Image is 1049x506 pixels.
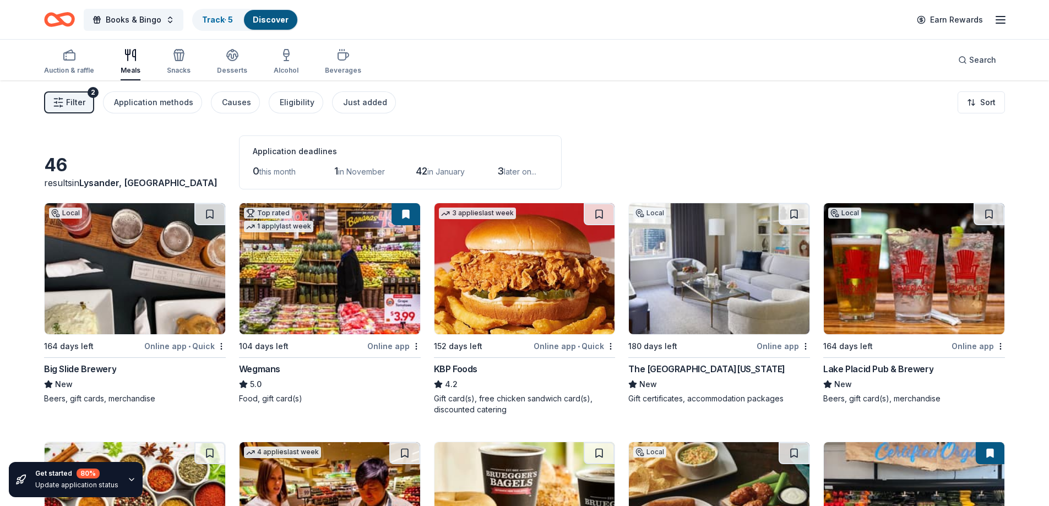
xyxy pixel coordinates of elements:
[106,13,161,26] span: Books & Bingo
[35,469,118,478] div: Get started
[334,165,338,177] span: 1
[427,167,465,176] span: in January
[445,378,458,391] span: 4.2
[416,165,427,177] span: 42
[239,362,280,376] div: Wegmans
[44,91,94,113] button: Filter2
[824,203,1004,334] img: Image for Lake Placid Pub & Brewery
[269,91,323,113] button: Eligibility
[253,165,259,177] span: 0
[332,91,396,113] button: Just added
[45,203,225,334] img: Image for Big Slide Brewery
[823,362,933,376] div: Lake Placid Pub & Brewery
[367,339,421,353] div: Online app
[633,447,666,458] div: Local
[280,96,314,109] div: Eligibility
[44,7,75,32] a: Home
[192,9,298,31] button: Track· 5Discover
[834,378,852,391] span: New
[167,66,191,75] div: Snacks
[343,96,387,109] div: Just added
[44,393,226,404] div: Beers, gift cards, merchandise
[244,208,292,219] div: Top rated
[144,339,226,353] div: Online app Quick
[79,177,218,188] span: Lysander, [GEOGRAPHIC_DATA]
[639,378,657,391] span: New
[72,177,218,188] span: in
[434,340,482,353] div: 152 days left
[244,221,313,232] div: 1 apply last week
[274,44,298,80] button: Alcohol
[434,203,615,334] img: Image for KBP Foods
[84,9,183,31] button: Books & Bingo
[44,154,226,176] div: 46
[628,393,810,404] div: Gift certificates, accommodation packages
[188,342,191,351] span: •
[949,49,1005,71] button: Search
[578,342,580,351] span: •
[629,203,809,334] img: Image for The Peninsula New York
[325,66,361,75] div: Beverages
[103,91,202,113] button: Application methods
[167,44,191,80] button: Snacks
[439,208,516,219] div: 3 applies last week
[244,447,321,458] div: 4 applies last week
[534,339,615,353] div: Online app Quick
[217,66,247,75] div: Desserts
[44,203,226,404] a: Image for Big Slide BreweryLocal164 days leftOnline app•QuickBig Slide BreweryNewBeers, gift card...
[325,44,361,80] button: Beverages
[222,96,251,109] div: Causes
[434,393,616,415] div: Gift card(s), free chicken sandwich card(s), discounted catering
[250,378,262,391] span: 5.0
[980,96,996,109] span: Sort
[434,362,477,376] div: KBP Foods
[217,44,247,80] button: Desserts
[958,91,1005,113] button: Sort
[49,208,82,219] div: Local
[121,66,140,75] div: Meals
[628,362,785,376] div: The [GEOGRAPHIC_DATA][US_STATE]
[628,340,677,353] div: 180 days left
[121,44,140,80] button: Meals
[823,393,1005,404] div: Beers, gift card(s), merchandise
[823,340,873,353] div: 164 days left
[44,44,94,80] button: Auction & raffle
[969,53,996,67] span: Search
[628,203,810,404] a: Image for The Peninsula New YorkLocal180 days leftOnline appThe [GEOGRAPHIC_DATA][US_STATE]NewGif...
[35,481,118,489] div: Update application status
[55,378,73,391] span: New
[434,203,616,415] a: Image for KBP Foods3 applieslast week152 days leftOnline app•QuickKBP Foods4.2Gift card(s), free ...
[202,15,233,24] a: Track· 5
[828,208,861,219] div: Local
[253,15,289,24] a: Discover
[66,96,85,109] span: Filter
[757,339,810,353] div: Online app
[88,87,99,98] div: 2
[44,340,94,353] div: 164 days left
[239,393,421,404] div: Food, gift card(s)
[910,10,990,30] a: Earn Rewards
[114,96,193,109] div: Application methods
[239,203,421,404] a: Image for WegmansTop rated1 applylast week104 days leftOnline appWegmans5.0Food, gift card(s)
[44,176,226,189] div: results
[823,203,1005,404] a: Image for Lake Placid Pub & BreweryLocal164 days leftOnline appLake Placid Pub & BreweryNewBeers,...
[253,145,548,158] div: Application deadlines
[239,340,289,353] div: 104 days left
[274,66,298,75] div: Alcohol
[633,208,666,219] div: Local
[211,91,260,113] button: Causes
[259,167,296,176] span: this month
[504,167,536,176] span: later on...
[240,203,420,334] img: Image for Wegmans
[952,339,1005,353] div: Online app
[44,66,94,75] div: Auction & raffle
[497,165,504,177] span: 3
[44,362,116,376] div: Big Slide Brewery
[77,469,100,478] div: 80 %
[338,167,385,176] span: in November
